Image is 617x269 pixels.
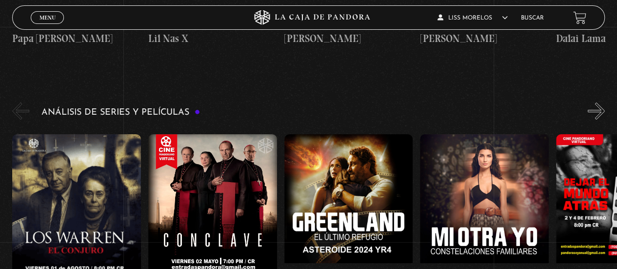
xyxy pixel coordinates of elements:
a: Buscar [521,15,544,21]
button: Next [588,103,605,120]
h3: Análisis de series y películas [41,108,200,117]
a: View your shopping cart [573,11,586,24]
h4: [PERSON_NAME] [420,31,549,46]
h4: Papa [PERSON_NAME] [12,31,141,46]
h4: Lil Nas X [148,31,277,46]
span: Liss Morelos [438,15,508,21]
span: Cerrar [36,23,59,30]
span: Menu [40,15,56,21]
button: Previous [12,103,29,120]
h4: [PERSON_NAME] [284,31,413,46]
